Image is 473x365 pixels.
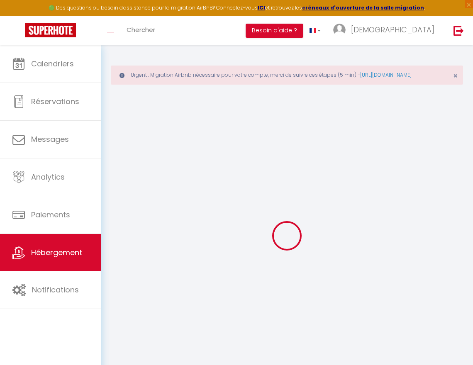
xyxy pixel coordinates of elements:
a: Chercher [120,16,161,45]
button: Ouvrir le widget de chat LiveChat [7,3,32,28]
span: Hébergement [31,247,82,258]
a: [URL][DOMAIN_NAME] [360,71,412,78]
span: Réservations [31,96,79,107]
span: Paiements [31,209,70,220]
button: Besoin d'aide ? [246,24,303,38]
span: [DEMOGRAPHIC_DATA] [351,24,434,35]
span: Analytics [31,172,65,182]
span: Notifications [32,285,79,295]
span: Messages [31,134,69,144]
span: Calendriers [31,58,74,69]
div: Urgent : Migration Airbnb nécessaire pour votre compte, merci de suivre ces étapes (5 min) - [111,66,463,85]
a: ICI [258,4,265,11]
img: ... [333,24,346,36]
img: logout [453,25,464,36]
span: Chercher [127,25,155,34]
span: × [453,71,458,81]
a: ... [DEMOGRAPHIC_DATA] [327,16,445,45]
button: Close [453,72,458,80]
img: Super Booking [25,23,76,37]
a: créneaux d'ouverture de la salle migration [302,4,424,11]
